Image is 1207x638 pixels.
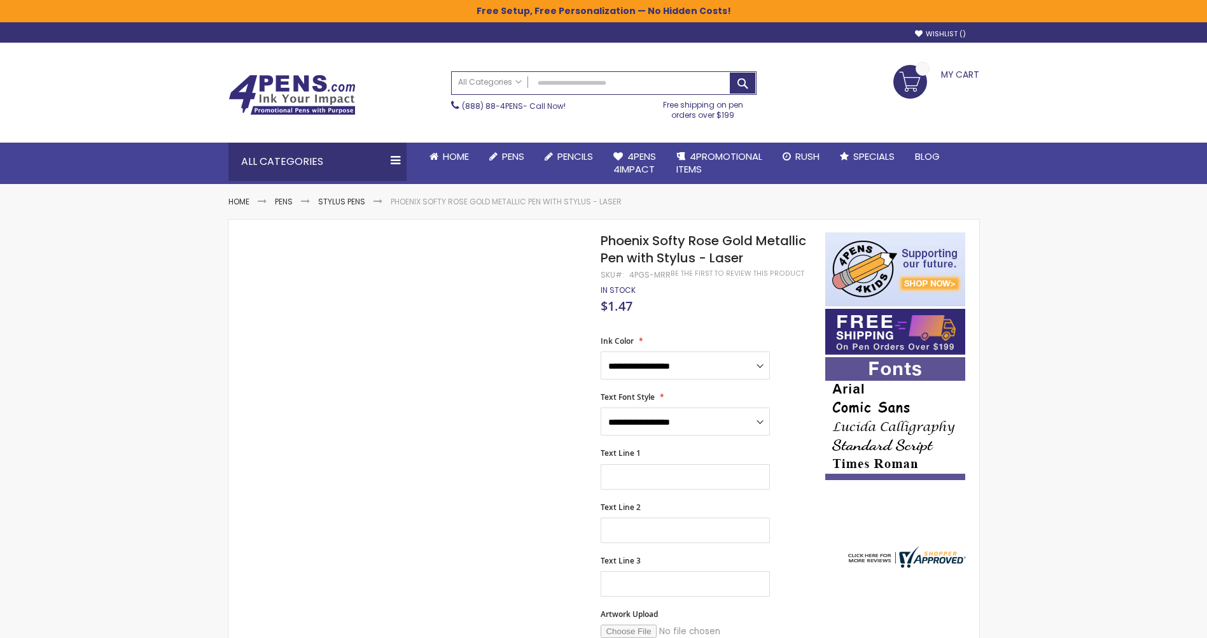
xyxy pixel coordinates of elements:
[601,502,641,513] span: Text Line 2
[795,150,820,163] span: Rush
[318,196,365,207] a: Stylus Pens
[603,143,666,184] a: 4Pens4impact
[479,143,534,171] a: Pens
[228,74,356,115] img: 4Pens Custom Pens and Promotional Products
[275,196,293,207] a: Pens
[458,77,522,87] span: All Categories
[629,270,671,280] div: 4PGS-MRR
[601,392,655,402] span: Text Font Style
[391,197,622,207] li: Phoenix Softy Rose Gold Metallic Pen with Stylus - Laser
[613,150,656,176] span: 4Pens 4impact
[601,448,641,458] span: Text Line 1
[853,150,895,163] span: Specials
[905,143,950,171] a: Blog
[825,232,965,306] img: 4pens 4 kids
[601,285,636,295] div: Availability
[228,143,407,181] div: All Categories
[462,101,523,111] a: (888) 88-4PENS
[452,72,528,93] a: All Categories
[650,95,757,120] div: Free shipping on pen orders over $199
[601,609,658,620] span: Artwork Upload
[915,150,940,163] span: Blog
[601,336,634,346] span: Ink Color
[825,357,965,480] img: font-personalization-examples
[502,150,524,163] span: Pens
[845,560,966,571] a: 4pens.com certificate URL
[534,143,603,171] a: Pencils
[601,269,624,280] strong: SKU
[666,143,772,184] a: 4PROMOTIONALITEMS
[557,150,593,163] span: Pencils
[915,29,966,39] a: Wishlist
[671,269,804,278] a: Be the first to review this product
[228,196,249,207] a: Home
[825,309,965,355] img: Free shipping on orders over $199
[443,150,469,163] span: Home
[601,232,806,267] span: Phoenix Softy Rose Gold Metallic Pen with Stylus - Laser
[419,143,479,171] a: Home
[601,555,641,566] span: Text Line 3
[462,101,566,111] span: - Call Now!
[601,285,636,295] span: In stock
[845,546,966,568] img: 4pens.com widget logo
[676,150,762,176] span: 4PROMOTIONAL ITEMS
[830,143,905,171] a: Specials
[772,143,830,171] a: Rush
[601,297,632,315] span: $1.47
